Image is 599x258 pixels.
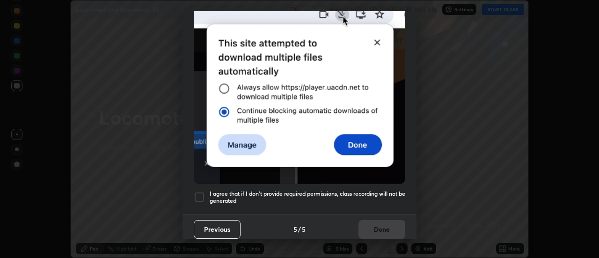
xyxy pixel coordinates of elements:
[210,190,405,205] h5: I agree that if I don't provide required permissions, class recording will not be generated
[194,220,241,239] button: Previous
[302,224,306,234] h4: 5
[293,224,297,234] h4: 5
[298,224,301,234] h4: /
